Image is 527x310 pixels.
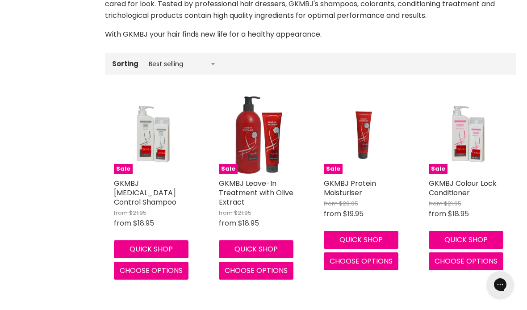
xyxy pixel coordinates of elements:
p: With GKMBJ your hair finds new life for a healthy appearance. [105,29,516,40]
span: from [114,218,131,228]
img: GKMBJ Dandruff Control Shampoo [114,96,192,174]
label: Sorting [112,60,138,67]
button: Quick shop [219,240,293,258]
span: from [429,199,443,208]
a: GKMBJ Colour Lock Conditioner [429,178,497,198]
a: GKMBJ Dandruff Control ShampooSale [114,96,192,174]
button: Quick shop [429,231,503,249]
span: Choose options [120,265,183,276]
span: $18.95 [448,209,469,219]
img: GKMBJ Leave-In Treatment with Olive Extract [219,96,297,174]
span: Sale [219,164,238,174]
a: GKMBJ Leave-In Treatment with Olive Extract [219,178,293,207]
a: GKMBJ Protein MoisturiserSale [324,96,402,174]
span: Sale [429,164,448,174]
button: Quick shop [324,231,398,249]
span: Sale [114,164,133,174]
img: GKMBJ Protein Moisturiser [324,109,402,161]
span: $18.95 [238,218,259,228]
span: Sale [324,164,343,174]
a: GKMBJ Leave-In Treatment with Olive ExtractSale [219,96,297,174]
span: from [114,209,128,217]
span: from [429,209,446,219]
span: $21.95 [444,199,461,208]
button: Choose options [429,252,503,270]
a: GKMBJ Protein Moisturiser [324,178,376,198]
span: from [324,199,338,208]
span: from [219,218,236,228]
span: $21.95 [129,209,146,217]
span: Choose options [330,256,393,266]
span: Choose options [225,265,288,276]
button: Choose options [114,262,188,280]
span: from [219,209,233,217]
a: GKMBJ [MEDICAL_DATA] Control Shampoo [114,178,176,207]
button: Choose options [324,252,398,270]
span: from [324,209,341,219]
a: GKMBJ Colour Lock ConditionerSale [429,96,507,174]
button: Choose options [219,262,293,280]
span: $20.95 [339,199,358,208]
span: $18.95 [133,218,154,228]
button: Quick shop [114,240,188,258]
img: GKMBJ Colour Lock Conditioner [429,96,507,174]
span: $19.95 [343,209,364,219]
span: $21.95 [234,209,251,217]
iframe: Gorgias live chat messenger [482,268,518,301]
span: Choose options [435,256,498,266]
